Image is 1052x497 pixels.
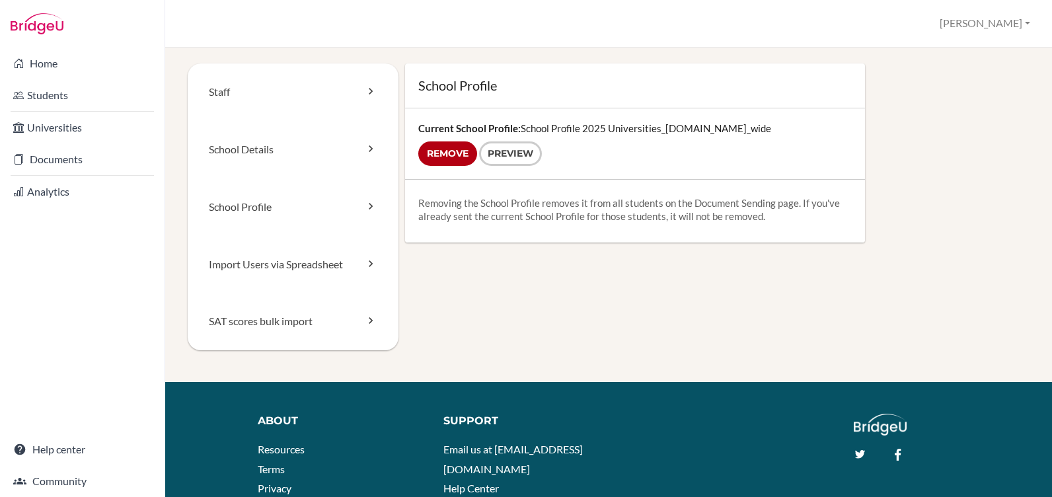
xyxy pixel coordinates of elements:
a: Privacy [258,482,291,494]
input: Remove [418,141,477,166]
strong: Current School Profile: [418,122,521,134]
a: Import Users via Spreadsheet [188,236,398,293]
button: [PERSON_NAME] [934,11,1036,36]
a: School Profile [188,178,398,236]
a: Home [3,50,162,77]
a: Analytics [3,178,162,205]
a: Universities [3,114,162,141]
div: About [258,414,423,429]
a: Terms [258,463,285,475]
a: Help center [3,436,162,463]
a: Community [3,468,162,494]
h1: School Profile [418,77,852,95]
img: Bridge-U [11,13,63,34]
div: School Profile 2025 Universities_[DOMAIN_NAME]_wide [405,108,866,179]
a: SAT scores bulk import [188,293,398,350]
a: Staff [188,63,398,121]
a: Resources [258,443,305,455]
img: logo_white@2x-f4f0deed5e89b7ecb1c2cc34c3e3d731f90f0f143d5ea2071677605dd97b5244.png [854,414,907,436]
div: Support [443,414,599,429]
a: Students [3,82,162,108]
a: Email us at [EMAIL_ADDRESS][DOMAIN_NAME] [443,443,583,475]
p: Removing the School Profile removes it from all students on the Document Sending page. If you've ... [418,196,852,223]
a: Documents [3,146,162,172]
a: School Details [188,121,398,178]
a: Help Center [443,482,499,494]
a: Preview [479,141,542,166]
